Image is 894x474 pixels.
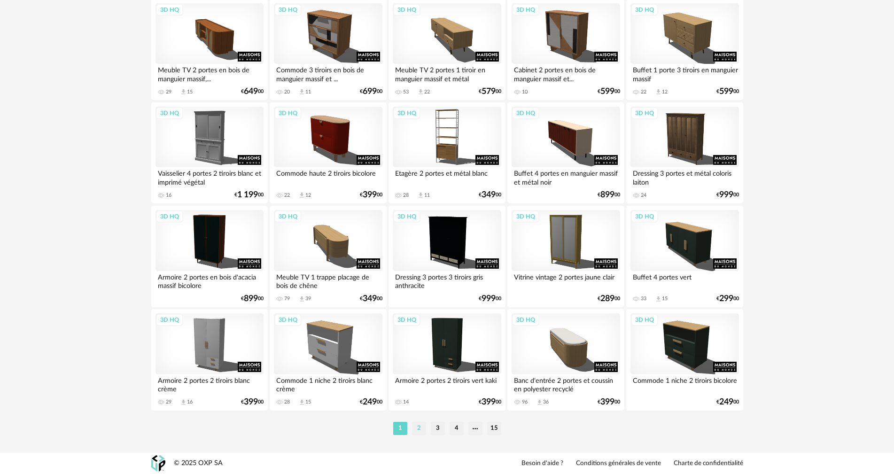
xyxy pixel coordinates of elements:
a: 3D HQ Banc d'entrée 2 portes et coussin en polyester recyclé 96 Download icon 36 €39900 [507,309,624,411]
div: 16 [187,399,193,405]
div: Commode 3 tiroirs en bois de manguier massif et ... [274,64,382,83]
div: 16 [166,192,171,199]
a: 3D HQ Vitrine vintage 2 portes jaune clair €28900 [507,206,624,307]
a: 3D HQ Dressing 3 portes et métal coloris laiton 24 €99900 [626,102,743,204]
div: Banc d'entrée 2 portes et coussin en polyester recyclé [512,374,620,393]
div: Buffet 1 porte 3 tiroirs en manguier massif [630,64,739,83]
div: 96 [522,399,528,405]
span: 999 [719,192,733,198]
span: 599 [600,88,614,95]
span: Download icon [298,192,305,199]
div: 12 [662,89,668,95]
a: 3D HQ Buffet 4 portes en manguier massif et métal noir €89900 [507,102,624,204]
span: Download icon [180,399,187,406]
span: 399 [600,399,614,405]
a: 3D HQ Buffet 4 portes vert 33 Download icon 15 €29900 [626,206,743,307]
li: 4 [450,422,464,435]
a: 3D HQ Armoire 2 portes en bois d'acacia massif bicolore €89900 [151,206,268,307]
li: 2 [412,422,426,435]
div: € 00 [360,192,382,198]
div: 3D HQ [156,314,183,326]
div: 39 [305,295,311,302]
div: 3D HQ [512,107,539,119]
div: Vaisselier 4 portes 2 tiroirs blanc et imprimé végétal [155,167,264,186]
div: 24 [641,192,646,199]
div: Armoire 2 portes en bois d'acacia massif bicolore [155,271,264,290]
span: Download icon [180,88,187,95]
span: 399 [482,399,496,405]
div: € 00 [479,192,501,198]
div: Meuble TV 1 trappe placage de bois de chêne [274,271,382,290]
div: € 00 [360,295,382,302]
div: 3D HQ [512,4,539,16]
span: 349 [482,192,496,198]
span: 579 [482,88,496,95]
div: Commode haute 2 tiroirs bicolore [274,167,382,186]
span: Download icon [298,399,305,406]
span: 399 [244,399,258,405]
div: Cabinet 2 portes en bois de manguier massif et... [512,64,620,83]
span: 999 [482,295,496,302]
a: Charte de confidentialité [674,459,743,468]
div: € 00 [716,295,739,302]
div: € 00 [716,192,739,198]
div: Buffet 4 portes en manguier massif et métal noir [512,167,620,186]
span: Download icon [417,192,424,199]
div: 22 [424,89,430,95]
div: 3D HQ [156,107,183,119]
span: Download icon [655,295,662,303]
a: 3D HQ Vaisselier 4 portes 2 tiroirs blanc et imprimé végétal 16 €1 19900 [151,102,268,204]
div: € 00 [241,88,264,95]
div: 3D HQ [512,210,539,223]
a: 3D HQ Commode 1 niche 2 tiroirs bicolore €24900 [626,309,743,411]
div: 3D HQ [156,4,183,16]
div: € 00 [479,88,501,95]
div: Dressing 3 portes 3 tiroirs gris anthracite [393,271,501,290]
span: Download icon [536,399,543,406]
div: 3D HQ [156,210,183,223]
div: € 00 [716,399,739,405]
div: 3D HQ [274,314,302,326]
span: Download icon [298,88,305,95]
span: 299 [719,295,733,302]
div: 3D HQ [274,210,302,223]
a: 3D HQ Etagère 2 portes et métal blanc 28 Download icon 11 €34900 [389,102,505,204]
div: Commode 1 niche 2 tiroirs bicolore [630,374,739,393]
span: Download icon [655,88,662,95]
div: 3D HQ [393,4,420,16]
a: 3D HQ Commode haute 2 tiroirs bicolore 22 Download icon 12 €39900 [270,102,386,204]
div: € 00 [598,399,620,405]
a: 3D HQ Dressing 3 portes 3 tiroirs gris anthracite €99900 [389,206,505,307]
div: 3D HQ [631,314,658,326]
div: 29 [166,399,171,405]
div: € 00 [479,295,501,302]
div: 3D HQ [631,4,658,16]
div: 3D HQ [631,210,658,223]
div: 12 [305,192,311,199]
div: Etagère 2 portes et métal blanc [393,167,501,186]
div: € 00 [598,192,620,198]
a: Conditions générales de vente [576,459,661,468]
div: 15 [305,399,311,405]
div: € 00 [241,399,264,405]
div: 3D HQ [274,4,302,16]
li: 15 [487,422,501,435]
span: 349 [363,295,377,302]
span: Download icon [298,295,305,303]
div: 53 [403,89,409,95]
span: 249 [719,399,733,405]
span: 599 [719,88,733,95]
div: € 00 [234,192,264,198]
div: 15 [662,295,668,302]
span: Download icon [417,88,424,95]
div: Buffet 4 portes vert [630,271,739,290]
div: 36 [543,399,549,405]
div: 11 [424,192,430,199]
div: € 00 [360,399,382,405]
a: Besoin d'aide ? [521,459,563,468]
a: 3D HQ Armoire 2 portes 2 tiroirs blanc crème 29 Download icon 16 €39900 [151,309,268,411]
div: 29 [166,89,171,95]
div: 22 [641,89,646,95]
div: Dressing 3 portes et métal coloris laiton [630,167,739,186]
div: 3D HQ [512,314,539,326]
